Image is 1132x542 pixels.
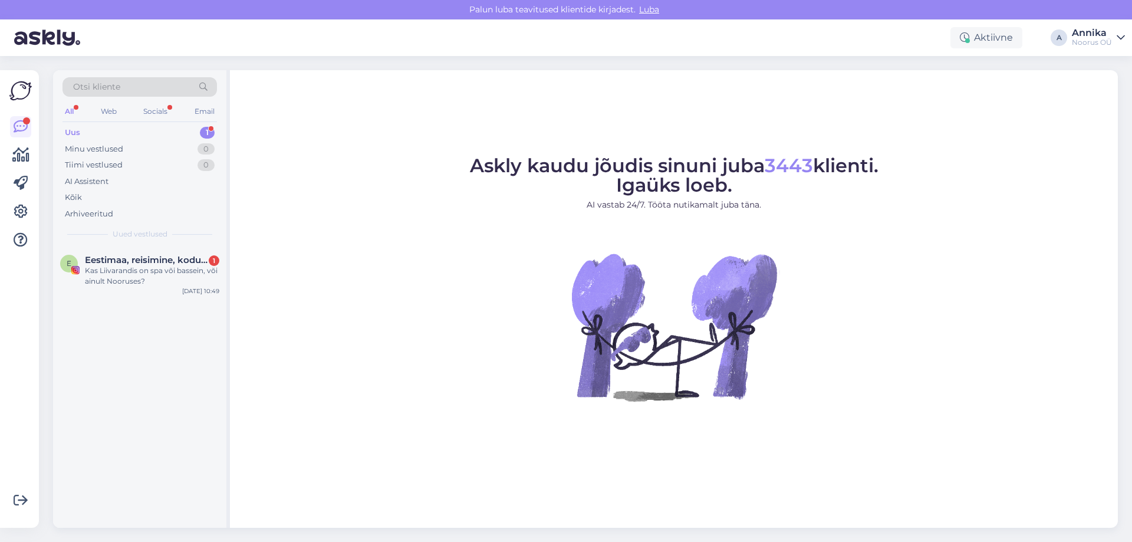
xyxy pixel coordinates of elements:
[67,259,71,268] span: E
[182,287,219,295] div: [DATE] 10:49
[1051,29,1067,46] div: A
[65,192,82,203] div: Kõik
[950,27,1022,48] div: Aktiivne
[209,255,219,266] div: 1
[113,229,167,239] span: Uued vestlused
[200,127,215,139] div: 1
[9,80,32,102] img: Askly Logo
[636,4,663,15] span: Luba
[65,208,113,220] div: Arhiveeritud
[765,154,813,177] span: 3443
[65,159,123,171] div: Tiimi vestlused
[85,255,208,265] span: Eestimaa, reisimine, kodusisustus, kaunid paigad ja muu...
[85,265,219,287] div: Kas Liivarandis on spa või bassein, või ainult Nooruses?
[62,104,76,119] div: All
[98,104,119,119] div: Web
[73,81,120,93] span: Otsi kliente
[192,104,217,119] div: Email
[1072,38,1112,47] div: Noorus OÜ
[141,104,170,119] div: Socials
[198,143,215,155] div: 0
[470,199,878,211] p: AI vastab 24/7. Tööta nutikamalt juba täna.
[1072,28,1125,47] a: AnnikaNoorus OÜ
[65,143,123,155] div: Minu vestlused
[198,159,215,171] div: 0
[1072,28,1112,38] div: Annika
[568,221,780,433] img: No Chat active
[65,176,108,188] div: AI Assistent
[470,154,878,196] span: Askly kaudu jõudis sinuni juba klienti. Igaüks loeb.
[65,127,80,139] div: Uus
